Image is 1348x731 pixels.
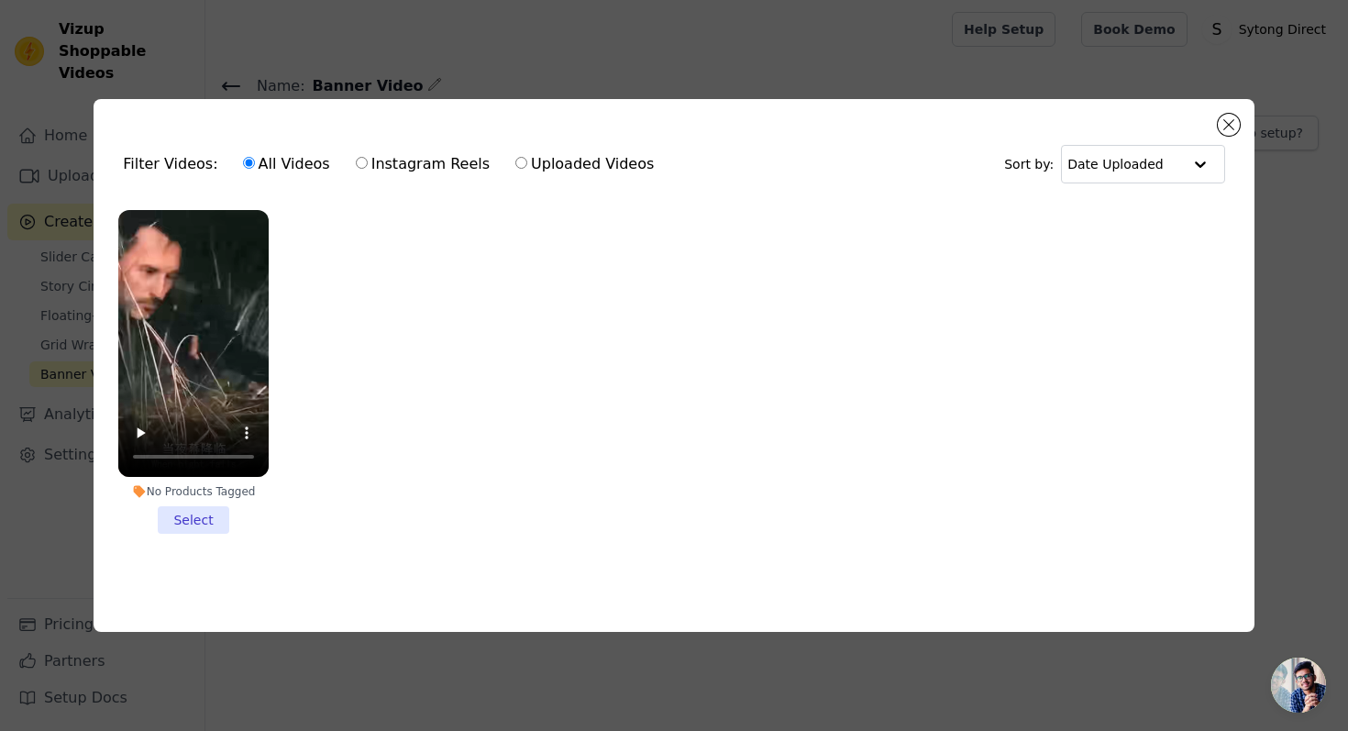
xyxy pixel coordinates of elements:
button: Close modal [1218,114,1240,136]
label: Instagram Reels [355,152,491,176]
label: Uploaded Videos [514,152,655,176]
div: Filter Videos: [123,143,664,185]
label: All Videos [242,152,331,176]
a: 开放式聊天 [1271,658,1326,713]
div: No Products Tagged [118,484,269,499]
div: Sort by: [1004,145,1225,183]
